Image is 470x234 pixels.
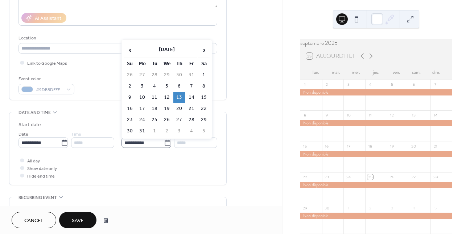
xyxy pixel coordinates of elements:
th: Su [124,59,136,69]
td: 7 [186,81,197,92]
td: 28 [149,70,160,80]
div: lun. [306,65,326,80]
td: 5 [161,81,173,92]
td: 12 [161,92,173,103]
td: 27 [136,70,148,80]
td: 31 [136,126,148,136]
div: 24 [346,174,351,180]
th: [DATE] [136,42,197,58]
div: 5 [433,205,438,210]
td: 26 [124,70,136,80]
div: dim. [426,65,446,80]
td: 22 [198,103,210,114]
div: 23 [324,174,330,180]
div: septembre 2025 [300,39,452,47]
span: Show date only [27,165,57,173]
div: 14 [433,112,438,118]
span: Recurring event [18,194,57,201]
div: 11 [367,112,373,118]
th: Fr [186,59,197,69]
td: 5 [198,126,210,136]
th: Th [173,59,185,69]
td: 29 [198,115,210,125]
button: Cancel [12,212,56,228]
div: ven. [386,65,406,80]
td: 18 [149,103,160,114]
div: 16 [324,143,330,149]
div: 2 [324,82,330,87]
div: 4 [367,82,373,87]
div: 8 [302,112,308,118]
td: 16 [124,103,136,114]
td: 8 [198,81,210,92]
td: 4 [186,126,197,136]
td: 28 [186,115,197,125]
div: 3 [389,205,395,210]
div: 28 [433,174,438,180]
div: Event color [18,75,73,83]
td: 27 [173,115,185,125]
td: 9 [124,92,136,103]
td: 10 [136,92,148,103]
div: 1 [302,82,308,87]
span: Date [18,131,28,138]
div: 25 [367,174,373,180]
th: Mo [136,59,148,69]
div: 13 [411,112,416,118]
td: 3 [173,126,185,136]
span: › [198,43,209,57]
span: Time [71,131,81,138]
div: 21 [433,143,438,149]
div: Non disponible [300,120,452,126]
div: Non disponible [300,213,452,219]
td: 30 [124,126,136,136]
div: 27 [411,174,416,180]
div: 2 [367,205,373,210]
td: 3 [136,81,148,92]
div: Non disponible [300,89,452,95]
td: 19 [161,103,173,114]
button: Save [59,212,96,228]
td: 25 [149,115,160,125]
div: Non disponible [300,182,452,188]
span: Save [72,217,84,225]
td: 29 [161,70,173,80]
div: Start date [18,121,41,129]
div: Non disponible [300,151,452,157]
div: jeu. [366,65,386,80]
td: 1 [149,126,160,136]
td: 15 [198,92,210,103]
th: Tu [149,59,160,69]
td: 23 [124,115,136,125]
td: 11 [149,92,160,103]
div: 20 [411,143,416,149]
div: 3 [346,82,351,87]
span: Date and time [18,109,51,116]
td: 24 [136,115,148,125]
td: 21 [186,103,197,114]
span: Hide end time [27,173,55,180]
div: sam. [406,65,426,80]
span: Cancel [24,217,44,225]
td: 4 [149,81,160,92]
div: 17 [346,143,351,149]
td: 31 [186,70,197,80]
div: 22 [302,174,308,180]
div: 30 [324,205,330,210]
div: Location [18,34,216,42]
td: 6 [173,81,185,92]
span: #9DBBDFFF [36,86,63,94]
div: mar. [326,65,346,80]
span: All day [27,157,40,165]
td: 2 [124,81,136,92]
td: 13 [173,92,185,103]
div: 7 [433,82,438,87]
th: We [161,59,173,69]
th: Sa [198,59,210,69]
span: ‹ [124,43,135,57]
td: 20 [173,103,185,114]
div: 4 [411,205,416,210]
div: 15 [302,143,308,149]
span: Link to Google Maps [27,60,67,67]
